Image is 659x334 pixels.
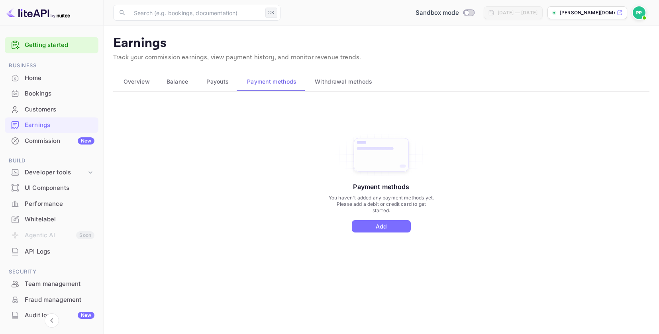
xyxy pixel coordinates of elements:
[5,156,98,165] span: Build
[5,86,98,101] a: Bookings
[352,220,411,232] button: Add
[315,77,372,86] span: Withdrawal methods
[25,105,94,114] div: Customers
[25,184,94,193] div: UI Components
[328,195,435,214] p: You haven't added any payment methods yet. Please add a debit or credit card to get started.
[5,276,98,291] a: Team management
[25,121,94,130] div: Earnings
[633,6,645,19] img: Paul Peddrick
[45,313,59,328] button: Collapse navigation
[5,196,98,212] div: Performance
[5,196,98,211] a: Performance
[113,72,649,91] div: scrollable auto tabs example
[5,180,98,195] a: UI Components
[5,212,98,227] a: Whitelabel
[25,199,94,209] div: Performance
[5,37,98,53] div: Getting started
[353,182,409,191] p: Payment methods
[6,6,70,19] img: LiteAPI logo
[5,244,98,259] a: API Logs
[5,212,98,227] div: Whitelabel
[333,132,430,178] img: Add Card
[25,168,86,177] div: Developer tools
[5,102,98,117] div: Customers
[5,117,98,132] a: Earnings
[25,74,94,83] div: Home
[113,35,649,51] p: Earnings
[5,166,98,180] div: Developer tools
[5,86,98,102] div: Bookings
[5,244,98,260] div: API Logs
[560,9,615,16] p: [PERSON_NAME][DOMAIN_NAME]...
[412,8,477,18] div: Switch to Production mode
[5,268,98,276] span: Security
[5,102,98,117] a: Customers
[416,8,459,18] span: Sandbox mode
[5,308,98,323] div: Audit logsNew
[5,133,98,148] a: CommissionNew
[78,312,94,319] div: New
[5,308,98,322] a: Audit logsNew
[5,292,98,308] div: Fraud management
[124,77,150,86] span: Overview
[5,117,98,133] div: Earnings
[25,311,94,320] div: Audit logs
[5,70,98,86] div: Home
[5,133,98,149] div: CommissionNew
[265,8,277,18] div: ⌘K
[5,292,98,307] a: Fraud management
[498,9,537,16] div: [DATE] — [DATE]
[78,137,94,145] div: New
[113,53,649,63] p: Track your commission earnings, view payment history, and monitor revenue trends.
[247,77,297,86] span: Payment methods
[25,89,94,98] div: Bookings
[25,137,94,146] div: Commission
[25,247,94,256] div: API Logs
[25,215,94,224] div: Whitelabel
[25,279,94,289] div: Team management
[5,61,98,70] span: Business
[206,77,229,86] span: Payouts
[5,70,98,85] a: Home
[25,41,94,50] a: Getting started
[5,276,98,292] div: Team management
[167,77,188,86] span: Balance
[25,295,94,305] div: Fraud management
[129,5,262,21] input: Search (e.g. bookings, documentation)
[5,180,98,196] div: UI Components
